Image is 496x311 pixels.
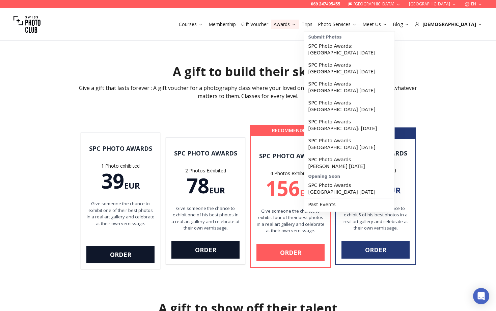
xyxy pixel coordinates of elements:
[341,205,410,232] p: Give someone the chance to exhibit 5 of his best photos in a real art gallery and celebrate at th...
[299,20,315,29] button: Trips
[86,246,155,263] a: Order
[75,84,421,100] p: Give a gift that lasts forever : A gift voucher for a photography class where your loved ones wil...
[306,33,393,40] div: Submit Photos
[176,20,206,29] button: Courses
[32,65,464,78] h1: A gift to build their skills
[209,21,236,28] a: Membership
[306,97,393,116] a: SPC Photo Awards [GEOGRAPHIC_DATA] [DATE]
[171,167,240,174] div: 2 Photos Exhibited
[124,180,140,191] span: EUR
[256,244,325,261] a: Order
[362,21,387,28] a: Meet Us
[306,172,393,179] div: Opening Soon
[318,21,357,28] a: Photo Services
[302,21,312,28] a: Trips
[256,178,325,198] div: 156
[306,59,393,78] a: SPC Photo Awards [GEOGRAPHIC_DATA] [DATE]
[86,144,155,153] div: SPC Photo Awards
[311,1,340,7] a: 069 247495455
[306,78,393,97] a: SPC Photo Awards [GEOGRAPHIC_DATA] [DATE]
[390,20,412,29] button: Blog
[274,21,296,28] a: Awards
[315,20,360,29] button: Photo Services
[206,20,239,29] button: Membership
[256,170,325,177] div: 4 Photos exhibited
[306,116,393,135] a: SPC Photo Awards [GEOGRAPHIC_DATA]: [DATE]
[86,163,155,169] div: 1 Photo exhibited
[256,151,325,161] div: SPC Photo Awards
[360,20,390,29] button: Meet Us
[86,171,155,191] div: 39
[171,148,240,158] div: SPC Photo Awards
[300,187,316,198] span: EUR
[179,21,203,28] a: Courses
[171,241,240,259] a: Order
[306,40,393,59] a: SPC Photo Awards: [GEOGRAPHIC_DATA] [DATE]
[171,205,240,232] p: Give someone the chance to exhibit one of his best photos in a real art gallery and celebrate at ...
[256,208,325,234] p: Give someone the chance to exhibit four of their best photos in a real art gallery and celebrate ...
[306,198,393,211] a: Past Events
[473,288,489,304] div: Open Intercom Messenger
[86,200,155,227] p: Give someone the chance to exhibit one of their best photos in a real art gallery and celebrate a...
[209,185,225,196] span: EUR
[13,11,40,38] img: Swiss photo club
[239,20,271,29] button: Gift Voucher
[271,20,299,29] button: Awards
[341,241,410,259] a: Order
[306,135,393,153] a: SPC Photo Awards [GEOGRAPHIC_DATA] [DATE]
[241,21,268,28] a: Gift Voucher
[415,21,483,28] div: [DEMOGRAPHIC_DATA]
[306,153,393,172] a: SPC Photo Awards [PERSON_NAME] [DATE]
[251,126,330,135] div: RECOMMENDED
[306,179,393,198] a: SPC Photo Awards [GEOGRAPHIC_DATA] [DATE]
[171,175,240,196] div: 78
[393,21,409,28] a: Blog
